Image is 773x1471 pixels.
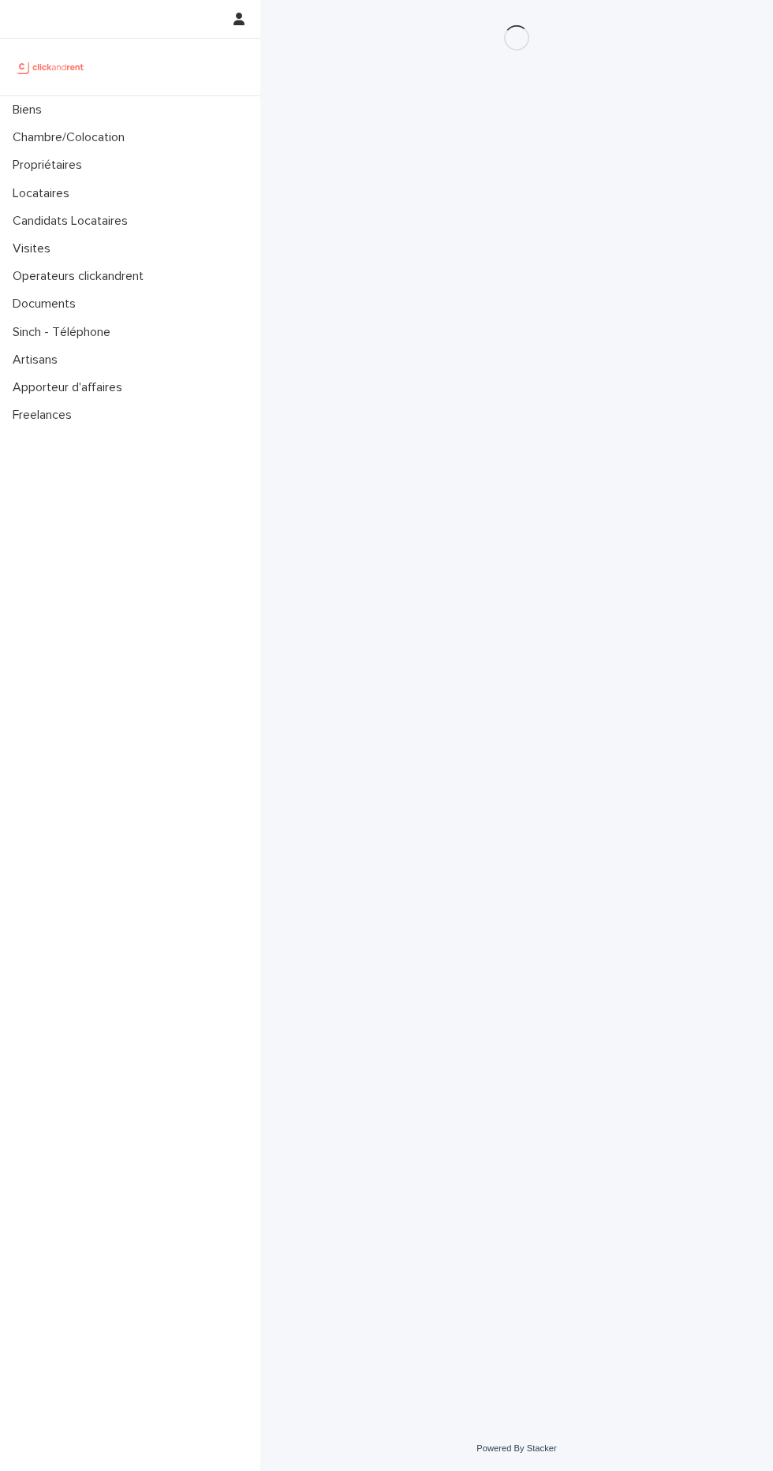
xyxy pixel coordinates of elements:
[6,325,123,340] p: Sinch - Téléphone
[6,269,156,284] p: Operateurs clickandrent
[6,130,137,145] p: Chambre/Colocation
[6,103,54,118] p: Biens
[6,297,88,312] p: Documents
[13,51,89,83] img: UCB0brd3T0yccxBKYDjQ
[476,1443,556,1453] a: Powered By Stacker
[6,353,70,368] p: Artisans
[6,408,84,423] p: Freelances
[6,214,140,229] p: Candidats Locataires
[6,158,95,173] p: Propriétaires
[6,241,63,256] p: Visites
[6,380,135,395] p: Apporteur d'affaires
[6,186,82,201] p: Locataires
